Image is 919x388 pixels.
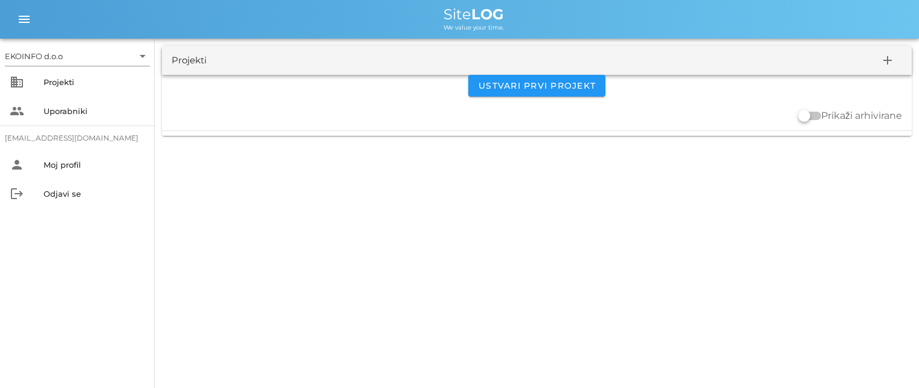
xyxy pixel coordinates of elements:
i: logout [10,186,24,201]
div: Projekti [172,54,207,68]
div: Uporabniki [44,106,145,116]
div: Odjavi se [44,189,145,199]
span: Site [443,5,504,23]
i: people [10,104,24,118]
i: person [10,157,24,172]
div: Moj profil [44,160,145,170]
i: add [880,53,895,68]
span: Ustvari prvi projekt [478,80,596,91]
button: Ustvari prvi projekt [468,75,605,97]
i: business [10,75,24,89]
span: We value your time. [443,24,504,31]
label: Prikaži arhivirane [821,110,902,122]
div: EKOINFO d.o.o [5,51,63,62]
div: EKOINFO d.o.o [5,46,150,66]
div: Projekti [44,77,145,87]
i: arrow_drop_down [135,49,150,63]
b: LOG [471,5,504,23]
i: menu [17,12,31,27]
